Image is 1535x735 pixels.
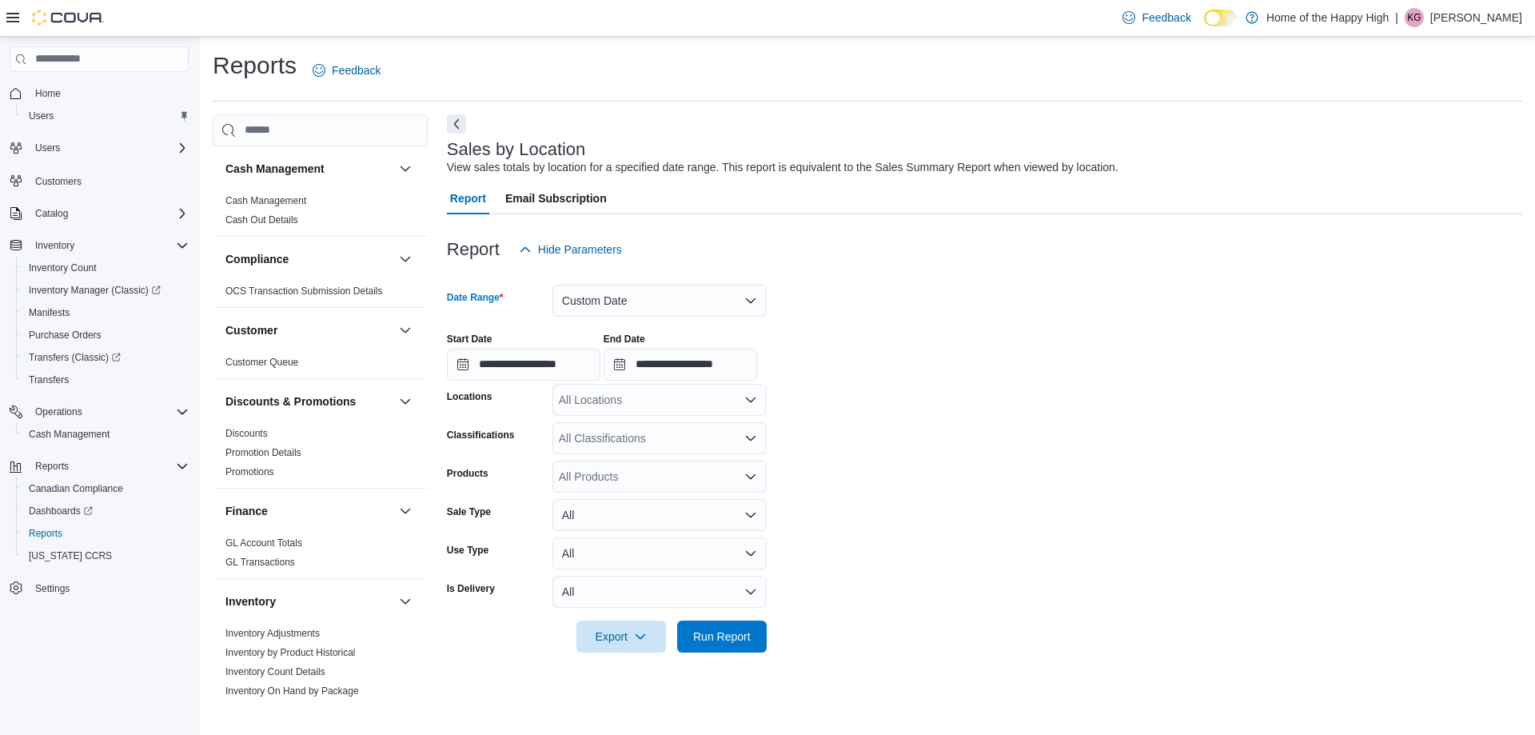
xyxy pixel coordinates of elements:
[16,279,195,302] a: Inventory Manager (Classic)
[225,646,356,659] span: Inventory by Product Historical
[29,527,62,540] span: Reports
[29,578,189,598] span: Settings
[35,87,61,100] span: Home
[22,501,99,521] a: Dashboards
[3,137,195,159] button: Users
[225,628,320,639] a: Inventory Adjustments
[447,159,1118,176] div: View sales totals by location for a specified date range. This report is equivalent to the Sales ...
[447,544,488,557] label: Use Type
[225,665,325,678] span: Inventory Count Details
[225,322,393,338] button: Customer
[35,207,68,220] span: Catalog
[604,349,757,381] input: Press the down key to open a popover containing a calendar.
[225,357,298,368] a: Customer Queue
[225,447,301,458] a: Promotion Details
[29,172,88,191] a: Customers
[22,106,189,126] span: Users
[225,161,325,177] h3: Cash Management
[447,349,600,381] input: Press the down key to open a popover containing a calendar.
[396,392,415,411] button: Discounts & Promotions
[225,195,306,206] a: Cash Management
[29,579,76,598] a: Settings
[447,333,492,346] label: Start Date
[225,251,289,267] h3: Compliance
[225,214,298,226] a: Cash Out Details
[1407,8,1421,27] span: KG
[450,182,486,214] span: Report
[29,236,189,255] span: Inventory
[29,402,189,421] span: Operations
[35,175,82,188] span: Customers
[396,592,415,611] button: Inventory
[225,593,393,609] button: Inventory
[552,499,767,531] button: All
[29,351,121,364] span: Transfers (Classic)
[552,537,767,569] button: All
[225,286,383,297] a: OCS Transaction Submission Details
[16,522,195,545] button: Reports
[35,142,60,154] span: Users
[225,161,393,177] button: Cash Management
[225,556,295,569] span: GL Transactions
[213,353,428,378] div: Customer
[29,482,123,495] span: Canadian Compliance
[16,369,195,391] button: Transfers
[225,593,276,609] h3: Inventory
[225,685,359,697] span: Inventory On Hand by Package
[22,524,189,543] span: Reports
[225,537,302,549] a: GL Account Totals
[447,140,586,159] h3: Sales by Location
[225,503,268,519] h3: Finance
[35,460,69,473] span: Reports
[22,524,69,543] a: Reports
[29,204,74,223] button: Catalog
[29,262,97,274] span: Inventory Count
[447,429,515,441] label: Classifications
[744,432,757,445] button: Open list of options
[604,333,645,346] label: End Date
[396,159,415,178] button: Cash Management
[213,282,428,307] div: Compliance
[3,169,195,192] button: Customers
[744,470,757,483] button: Open list of options
[22,258,189,278] span: Inventory Count
[35,239,74,252] span: Inventory
[213,50,297,82] h1: Reports
[29,284,161,297] span: Inventory Manager (Classic)
[225,393,356,409] h3: Discounts & Promotions
[396,321,415,340] button: Customer
[22,258,103,278] a: Inventory Count
[225,503,393,519] button: Finance
[22,303,76,322] a: Manifests
[22,281,167,300] a: Inventory Manager (Classic)
[35,582,70,595] span: Settings
[586,621,656,653] span: Export
[29,428,110,441] span: Cash Management
[16,545,195,567] button: [US_STATE] CCRS
[552,285,767,317] button: Custom Date
[29,138,66,158] button: Users
[1430,8,1522,27] p: [PERSON_NAME]
[10,75,189,641] nav: Complex example
[29,457,75,476] button: Reports
[29,402,89,421] button: Operations
[29,138,189,158] span: Users
[1116,2,1197,34] a: Feedback
[3,455,195,477] button: Reports
[29,306,70,319] span: Manifests
[29,83,189,103] span: Home
[22,479,189,498] span: Canadian Compliance
[306,54,387,86] a: Feedback
[22,425,116,444] a: Cash Management
[538,242,622,258] span: Hide Parameters
[22,370,75,389] a: Transfers
[3,82,195,105] button: Home
[693,629,751,645] span: Run Report
[677,621,767,653] button: Run Report
[22,501,189,521] span: Dashboards
[396,501,415,521] button: Finance
[16,324,195,346] button: Purchase Orders
[1405,8,1424,27] div: Krystle Glover
[22,546,118,565] a: [US_STATE] CCRS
